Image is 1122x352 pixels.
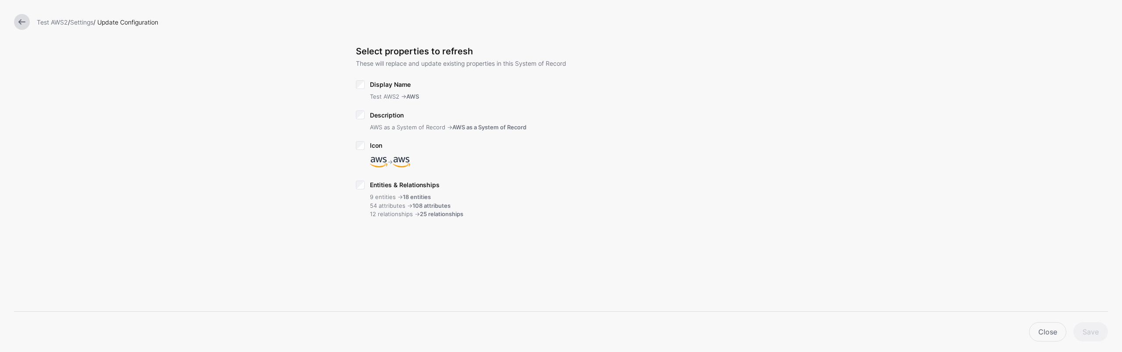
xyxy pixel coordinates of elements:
strong: 25 relationships [420,210,463,217]
strong: AWS [406,93,419,100]
p: These will replace and update existing properties in this System of Record [356,59,766,68]
div: 9 entities -> [370,193,463,202]
a: Test AWS2 [37,18,68,26]
strong: AWS as a System of Record [452,124,526,131]
div: AWS as a System of Record -> [370,123,526,132]
img: svg+xml;base64,PHN2ZyB4bWxucz0iaHR0cDovL3d3dy53My5vcmcvMjAwMC9zdmciIHhtbG5zOnhsaW5rPSJodHRwOi8vd3... [370,153,387,171]
div: Test AWS2 -> [370,92,419,101]
strong: 108 attributes [412,202,451,209]
a: Settings [70,18,93,26]
span: Icon [370,142,382,149]
strong: 18 entities [403,193,431,200]
div: 54 attributes -> [370,202,463,210]
div: 12 relationships -> [370,210,463,219]
a: Close [1029,322,1066,341]
h3: Select properties to refresh [356,46,766,57]
span: Description [370,111,404,119]
div: -> [387,158,393,167]
span: Display Name [370,81,411,88]
div: / / Update Configuration [33,18,1111,27]
span: Entities & Relationships [370,181,440,188]
img: svg+xml;base64,PHN2ZyB4bWxucz0iaHR0cDovL3d3dy53My5vcmcvMjAwMC9zdmciIHhtbG5zOnhsaW5rPSJodHRwOi8vd3... [393,153,410,171]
